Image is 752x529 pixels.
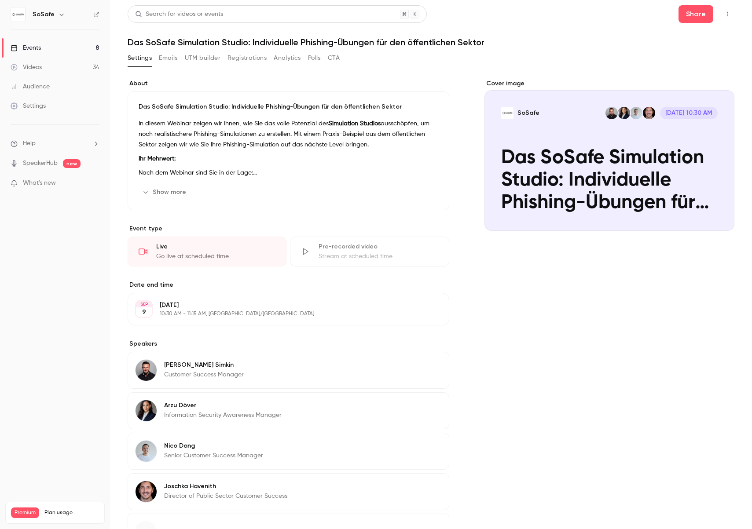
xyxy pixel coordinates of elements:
[128,339,449,348] label: Speakers
[319,242,438,251] div: Pre-recorded video
[136,301,152,307] div: SEP
[23,179,56,188] span: What's new
[11,82,50,91] div: Audience
[128,237,286,266] div: LiveGo live at scheduled time
[136,481,157,502] img: Joschka Havenith
[164,451,263,460] p: Senior Customer Success Manager
[128,51,152,65] button: Settings
[11,44,41,52] div: Events
[139,118,438,150] p: In diesem Webinar zeigen wir Ihnen, wie Sie das volle Potenzial des ausschöpfen, um noch realisti...
[159,51,177,65] button: Emails
[136,400,157,421] img: Arzu Döver
[139,168,438,178] p: Nach dem Webinar sind Sie in der Lage:
[164,370,244,379] p: Customer Success Manager
[308,51,321,65] button: Polls
[156,252,275,261] div: Go live at scheduled time
[139,156,176,162] strong: Ihr Mehrwert:
[139,185,191,199] button: Show more
[274,51,301,65] button: Analytics
[290,237,449,266] div: Pre-recorded videoStream at scheduled time
[128,433,449,470] div: Nico DangNico DangSenior Customer Success Manager
[160,310,403,317] p: 10:30 AM - 11:15 AM, [GEOGRAPHIC_DATA]/[GEOGRAPHIC_DATA]
[156,242,275,251] div: Live
[164,361,244,369] p: [PERSON_NAME] Simkin
[23,139,36,148] span: Help
[11,139,99,148] li: help-dropdown-opener
[128,37,734,47] h1: Das SoSafe Simulation Studio: Individuelle Phishing-Übungen für den öffentlichen Sektor
[679,5,713,23] button: Share
[227,51,267,65] button: Registrations
[328,51,340,65] button: CTA
[185,51,220,65] button: UTM builder
[484,79,734,231] section: Cover image
[128,352,449,389] div: Gabriel Simkin[PERSON_NAME] SimkinCustomer Success Manager
[11,102,46,110] div: Settings
[164,411,282,420] p: Information Security Awareness Manager
[139,102,438,111] p: Das SoSafe Simulation Studio: Individuelle Phishing-Übungen für den öffentlichen Sektor
[11,507,39,518] span: Premium
[11,63,42,72] div: Videos
[319,252,438,261] div: Stream at scheduled time
[128,224,449,233] p: Event type
[164,441,263,450] p: Nico Dang
[329,120,381,127] strong: Simulation Studios
[136,441,157,462] img: Nico Dang
[23,159,58,168] a: SpeakerHub
[44,509,99,516] span: Plan usage
[63,159,81,168] span: new
[33,10,55,19] h6: SoSafe
[89,179,99,187] iframe: Noticeable Trigger
[484,79,734,88] label: Cover image
[142,308,146,317] p: 9
[128,392,449,429] div: Arzu DöverArzu DöverInformation Security Awareness Manager
[128,79,449,88] label: About
[11,7,25,22] img: SoSafe
[164,492,287,500] p: Director of Public Sector Customer Success
[136,360,157,381] img: Gabriel Simkin
[128,473,449,510] div: Joschka HavenithJoschka HavenithDirector of Public Sector Customer Success
[128,281,449,289] label: Date and time
[160,301,403,310] p: [DATE]
[135,10,223,19] div: Search for videos or events
[164,482,287,491] p: Joschka Havenith
[164,401,282,410] p: Arzu Döver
